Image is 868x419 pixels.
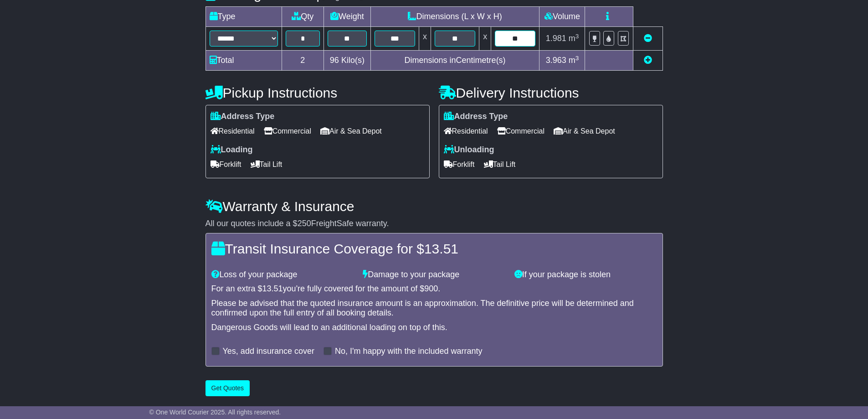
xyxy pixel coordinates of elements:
[370,7,539,27] td: Dimensions (L x W x H)
[149,409,281,416] span: © One World Courier 2025. All rights reserved.
[282,51,324,71] td: 2
[546,56,566,65] span: 3.963
[539,7,585,27] td: Volume
[484,157,516,171] span: Tail Lift
[569,56,579,65] span: m
[424,241,458,256] span: 13.51
[419,27,431,51] td: x
[320,124,382,138] span: Air & Sea Depot
[223,347,314,357] label: Yes, add insurance cover
[205,85,430,100] h4: Pickup Instructions
[211,284,657,294] div: For an extra $ you're fully covered for the amount of $ .
[211,241,657,256] h4: Transit Insurance Coverage for $
[569,34,579,43] span: m
[205,199,663,214] h4: Warranty & Insurance
[358,270,510,280] div: Damage to your package
[444,112,508,122] label: Address Type
[479,27,491,51] td: x
[644,34,652,43] a: Remove this item
[444,124,488,138] span: Residential
[262,284,283,293] span: 13.51
[205,51,282,71] td: Total
[575,55,579,62] sup: 3
[211,145,253,155] label: Loading
[264,124,311,138] span: Commercial
[298,219,311,228] span: 250
[207,270,359,280] div: Loss of your package
[644,56,652,65] a: Add new item
[335,347,483,357] label: No, I'm happy with the included warranty
[211,124,255,138] span: Residential
[251,157,282,171] span: Tail Lift
[205,7,282,27] td: Type
[205,219,663,229] div: All our quotes include a $ FreightSafe warranty.
[497,124,544,138] span: Commercial
[510,270,662,280] div: If your package is stolen
[211,299,657,318] div: Please be advised that the quoted insurance amount is an approximation. The definitive price will...
[211,323,657,333] div: Dangerous Goods will lead to an additional loading on top of this.
[370,51,539,71] td: Dimensions in Centimetre(s)
[282,7,324,27] td: Qty
[330,56,339,65] span: 96
[546,34,566,43] span: 1.981
[211,157,241,171] span: Forklift
[424,284,438,293] span: 900
[324,51,371,71] td: Kilo(s)
[575,33,579,40] sup: 3
[554,124,615,138] span: Air & Sea Depot
[444,157,475,171] span: Forklift
[444,145,494,155] label: Unloading
[205,380,250,396] button: Get Quotes
[211,112,275,122] label: Address Type
[439,85,663,100] h4: Delivery Instructions
[324,7,371,27] td: Weight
